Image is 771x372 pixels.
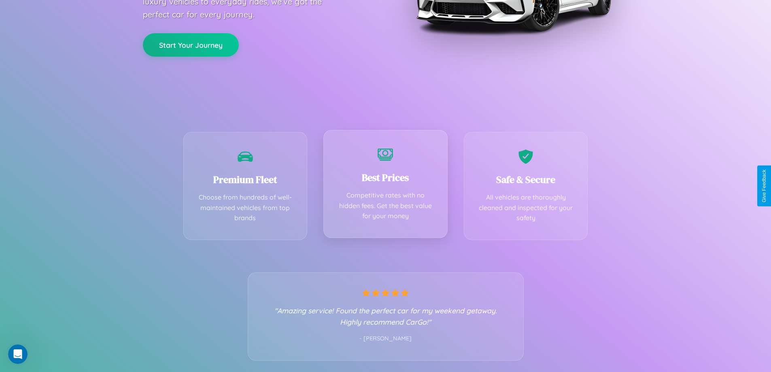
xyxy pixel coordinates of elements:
p: Competitive rates with no hidden fees. Get the best value for your money [336,190,435,221]
h3: Best Prices [336,171,435,184]
h3: Premium Fleet [196,173,295,186]
p: - [PERSON_NAME] [264,334,507,344]
h3: Safe & Secure [476,173,576,186]
p: All vehicles are thoroughly cleaned and inspected for your safety [476,192,576,223]
p: Choose from hundreds of well-maintained vehicles from top brands [196,192,295,223]
button: Start Your Journey [143,33,239,57]
div: Give Feedback [761,170,767,202]
iframe: Intercom live chat [8,344,28,364]
p: "Amazing service! Found the perfect car for my weekend getaway. Highly recommend CarGo!" [264,305,507,327]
